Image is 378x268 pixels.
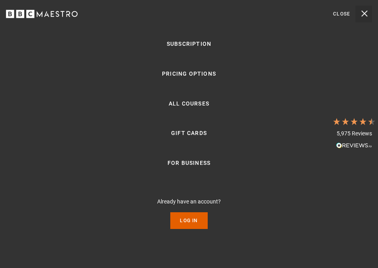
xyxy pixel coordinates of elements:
div: 4.7 Stars [332,117,376,126]
a: Pricing Options [162,69,216,79]
p: Already have an account? [157,198,221,206]
a: Gift Cards [171,129,207,138]
a: Subscription [167,39,211,49]
div: 5,975 ReviewsRead All Reviews [330,111,378,157]
a: All Courses [169,99,209,109]
a: For business [168,158,210,168]
img: REVIEWS.io [336,143,372,148]
div: Read All Reviews [332,141,376,151]
button: Toggle navigation [333,6,372,22]
a: Log In [170,212,207,229]
div: 5,975 Reviews [332,130,376,138]
svg: BBC Maestro [6,8,78,20]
